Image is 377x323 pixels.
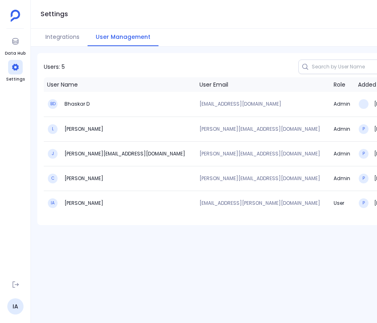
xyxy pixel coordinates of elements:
div: User Name [47,81,78,89]
h3: [PERSON_NAME] [63,200,103,206]
p: [PERSON_NAME][EMAIL_ADDRESS][DOMAIN_NAME] [199,151,327,156]
h3: [PERSON_NAME] [63,126,103,132]
p: [PERSON_NAME][EMAIL_ADDRESS][DOMAIN_NAME] [199,176,327,181]
a: Settings [6,60,25,83]
div: User Email [199,81,228,89]
td: Admin [330,92,355,117]
td: Admin [330,166,355,191]
h3: [PERSON_NAME][EMAIL_ADDRESS][DOMAIN_NAME] [63,151,185,157]
p: C [51,176,54,181]
a: IA [7,298,24,314]
button: Integrations [37,29,88,46]
td: Admin [330,141,355,166]
img: petavue logo [11,10,20,22]
p: L [52,127,54,132]
p: [EMAIL_ADDRESS][PERSON_NAME][DOMAIN_NAME] [199,201,327,206]
div: Added [358,81,376,89]
button: User Management [88,29,159,46]
span: Data Hub [5,50,26,57]
span: Settings [6,76,25,83]
p: P [362,201,365,206]
div: Role [334,81,345,89]
p: P [362,127,365,132]
p: IA [51,201,55,206]
p: J [52,151,54,156]
td: User [330,191,355,215]
p: [EMAIL_ADDRESS][DOMAIN_NAME] [199,102,327,106]
p: Users: 5 [44,63,65,71]
a: Data Hub [5,34,26,57]
td: Admin [330,117,355,141]
h1: Settings [41,8,68,20]
p: P [362,151,365,156]
h3: [PERSON_NAME] [63,175,103,182]
p: BD [50,102,56,106]
p: [PERSON_NAME][EMAIL_ADDRESS][DOMAIN_NAME] [199,127,327,132]
h3: Bhaskar D [63,101,90,107]
p: P [362,176,365,181]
